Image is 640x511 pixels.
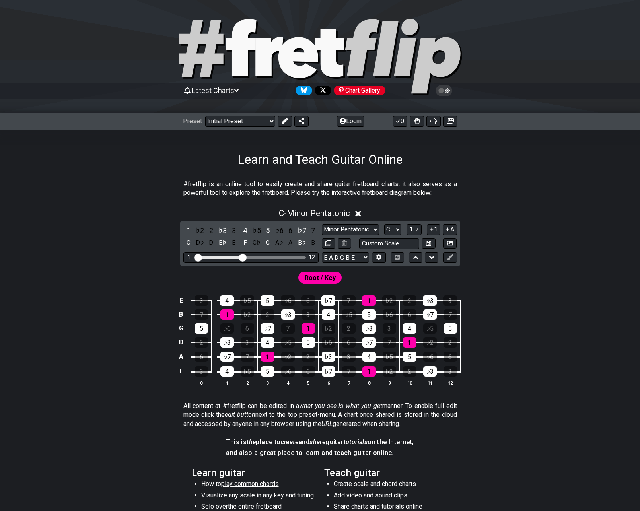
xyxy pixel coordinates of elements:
[302,366,315,377] div: 6
[362,295,376,306] div: 1
[187,254,191,261] div: 1
[220,323,234,334] div: ♭6
[279,208,350,218] span: C - Minor Pentatonic
[263,237,273,248] div: toggle pitch class
[293,86,312,95] a: Follow #fretflip at Bluesky
[440,87,449,94] span: Toggle light / dark theme
[422,238,435,249] button: Store user defined scale
[261,309,274,320] div: 2
[426,116,441,127] button: Print
[440,379,460,387] th: 12
[342,352,356,362] div: 3
[409,252,422,263] button: Move up
[220,295,234,306] div: 4
[176,321,186,335] td: G
[403,309,416,320] div: 6
[226,438,414,447] h4: This is place to and guitar on the Internet,
[362,323,376,334] div: ♭3
[403,352,416,362] div: 5
[183,237,194,248] div: toggle pitch class
[362,352,376,362] div: 4
[281,323,295,334] div: 7
[322,337,335,348] div: ♭6
[302,352,315,362] div: 2
[285,237,296,248] div: toggle pitch class
[191,379,212,387] th: 0
[309,254,315,261] div: 12
[444,323,457,334] div: 5
[183,252,319,263] div: Visible fret range
[176,350,186,364] td: A
[425,252,438,263] button: Move down
[241,323,254,334] div: 6
[342,295,356,306] div: 7
[192,468,316,477] h2: Learn guitar
[403,323,416,334] div: 4
[322,323,335,334] div: ♭2
[281,309,295,320] div: ♭3
[342,366,356,377] div: 7
[444,337,457,348] div: 2
[399,379,420,387] th: 10
[318,379,338,387] th: 6
[285,225,296,236] div: toggle scale degree
[403,337,416,348] div: 1
[338,379,359,387] th: 7
[281,366,295,377] div: ♭6
[183,402,457,428] p: All content at #fretflip can be edited in a manner. To enable full edit mode click the next to th...
[423,309,437,320] div: ♭7
[195,352,208,362] div: 6
[206,225,216,236] div: toggle scale degree
[359,379,379,387] th: 8
[217,237,228,248] div: toggle pitch class
[321,295,335,306] div: ♭7
[228,503,282,510] span: the entire fretboard
[383,366,396,377] div: ♭2
[443,116,457,127] button: Create image
[220,337,234,348] div: ♭3
[297,237,307,248] div: toggle pitch class
[247,438,256,446] em: the
[334,491,447,502] li: Add video and sound clips
[379,379,399,387] th: 9
[237,379,257,387] th: 2
[344,438,368,446] em: tutorials
[324,468,449,477] h2: Teach guitar
[241,352,254,362] div: 7
[444,366,457,377] div: 3
[274,225,284,236] div: toggle scale degree
[423,337,437,348] div: ♭2
[192,86,234,95] span: Latest Charts
[384,224,401,235] select: Tonic/Root
[195,309,208,320] div: 7
[423,366,437,377] div: ♭3
[261,337,274,348] div: 4
[443,295,457,306] div: 3
[240,295,254,306] div: ♭5
[183,117,202,125] span: Preset
[423,323,437,334] div: ♭5
[278,379,298,387] th: 4
[362,337,376,348] div: ♭7
[261,295,274,306] div: 5
[220,309,234,320] div: 1
[331,86,385,95] a: #fretflip at Pinterest
[281,438,298,446] em: create
[423,352,437,362] div: ♭6
[176,307,186,321] td: B
[229,225,239,236] div: toggle scale degree
[308,225,318,236] div: toggle scale degree
[342,309,356,320] div: ♭5
[251,225,262,236] div: toggle scale degree
[278,116,292,127] button: Edit Preset
[183,180,457,198] p: #fretflip is an online tool to easily create and share guitar fretboard charts, it also serves as...
[201,480,315,491] li: How to
[226,449,414,457] h4: and also a great place to learn and teach guitar online.
[382,295,396,306] div: ♭2
[217,225,228,236] div: toggle scale degree
[240,237,250,248] div: toggle pitch class
[403,366,416,377] div: 2
[176,294,186,308] td: E
[383,323,396,334] div: 3
[321,420,333,427] em: URL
